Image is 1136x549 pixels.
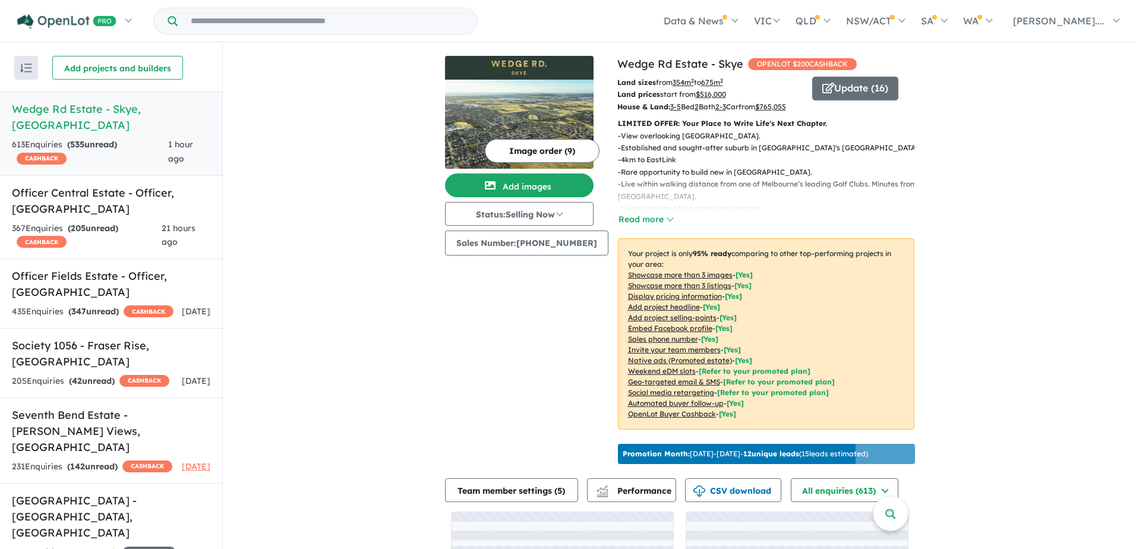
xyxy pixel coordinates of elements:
p: - Live surrounded by natural open spaces. [618,203,924,214]
button: All enquiries (613) [791,478,898,502]
h5: [GEOGRAPHIC_DATA] - [GEOGRAPHIC_DATA] , [GEOGRAPHIC_DATA] [12,493,210,541]
sup: 2 [720,77,723,84]
u: OpenLot Buyer Cashback [628,409,716,418]
p: - 4km to EastLink [618,154,924,166]
u: Invite your team members [628,345,721,354]
button: Update (16) [812,77,898,100]
b: 12 unique leads [743,449,799,458]
span: [ Yes ] [703,302,720,311]
span: [Yes] [719,409,736,418]
strong: ( unread) [69,376,115,386]
span: CASHBACK [119,375,169,387]
div: 435 Enquir ies [12,305,173,319]
p: LIMITED OFFER: Your Place to Write Life's Next Chapter. [618,118,914,130]
img: Wedge Rd Estate - Skye [445,80,594,169]
span: CASHBACK [124,305,173,317]
div: 613 Enquir ies [12,138,168,166]
h5: Officer Fields Estate - Officer , [GEOGRAPHIC_DATA] [12,268,210,300]
span: 535 [70,139,84,150]
div: 367 Enquir ies [12,222,162,250]
u: $ 516,000 [696,90,726,99]
h5: Wedge Rd Estate - Skye , [GEOGRAPHIC_DATA] [12,101,210,133]
span: CASHBACK [17,236,67,248]
span: [ Yes ] [734,281,752,290]
u: 2-3 [715,102,726,111]
span: [ Yes ] [725,292,742,301]
span: 5 [557,485,562,496]
b: House & Land: [617,102,670,111]
p: start from [617,89,803,100]
u: 675 m [701,78,723,87]
u: Add project headline [628,302,700,311]
span: 205 [71,223,86,234]
span: Performance [598,485,671,496]
u: Automated buyer follow-up [628,399,724,408]
strong: ( unread) [68,306,119,317]
img: Openlot PRO Logo White [17,14,116,29]
b: Land prices [617,90,660,99]
span: OPENLOT $ 200 CASHBACK [748,58,857,70]
span: [ Yes ] [736,270,753,279]
span: 21 hours ago [162,223,195,248]
p: from [617,77,803,89]
span: [ Yes ] [720,313,737,322]
img: Wedge Rd Estate - Skye Logo [450,61,589,75]
u: 3-5 [670,102,681,111]
b: Land sizes [617,78,656,87]
p: - Established and sought-after suburb in [GEOGRAPHIC_DATA]'s [GEOGRAPHIC_DATA]. [618,142,924,154]
a: Wedge Rd Estate - Skye [617,57,743,71]
span: [PERSON_NAME].... [1013,15,1105,27]
u: Showcase more than 3 images [628,270,733,279]
span: [ Yes ] [715,324,733,333]
strong: ( unread) [67,461,118,472]
u: Sales phone number [628,335,698,343]
p: Bed Bath Car from [617,101,803,113]
span: [ Yes ] [701,335,718,343]
input: Try estate name, suburb, builder or developer [180,8,475,34]
p: - View overlooking [GEOGRAPHIC_DATA]. [618,130,924,142]
p: [DATE] - [DATE] - ( 15 leads estimated) [623,449,868,459]
span: [DATE] [182,376,210,386]
img: download icon [693,485,705,497]
u: 354 m [673,78,694,87]
button: CSV download [685,478,781,502]
img: bar-chart.svg [597,489,608,497]
u: Showcase more than 3 listings [628,281,731,290]
span: CASHBACK [122,460,172,472]
span: CASHBACK [17,153,67,165]
div: 205 Enquir ies [12,374,169,389]
button: Add images [445,173,594,197]
span: [DATE] [182,306,210,317]
b: Promotion Month: [623,449,690,458]
b: 95 % ready [693,249,731,258]
button: Status:Selling Now [445,202,594,226]
u: Embed Facebook profile [628,324,712,333]
img: sort.svg [20,64,32,72]
p: - Live within walking distance from one of Melbourne’s leading Golf Clubs. Minutes from [GEOGRAPH... [618,178,924,203]
span: 42 [72,376,82,386]
u: Weekend eDM slots [628,367,696,376]
u: $ 765,055 [755,102,786,111]
button: Image order (9) [485,139,599,163]
span: 1 hour ago [168,139,193,164]
span: [Refer to your promoted plan] [723,377,835,386]
span: [ Yes ] [724,345,741,354]
span: 347 [71,306,86,317]
u: Geo-targeted email & SMS [628,377,720,386]
span: [Yes] [735,356,752,365]
u: Native ads (Promoted estate) [628,356,732,365]
p: Your project is only comparing to other top-performing projects in your area: - - - - - - - - - -... [618,238,914,430]
span: 142 [70,461,85,472]
strong: ( unread) [68,223,118,234]
strong: ( unread) [67,139,117,150]
button: Sales Number:[PHONE_NUMBER] [445,231,608,255]
button: Read more [618,213,674,226]
a: Wedge Rd Estate - Skye LogoWedge Rd Estate - Skye [445,56,594,169]
u: 2 [695,102,699,111]
span: to [694,78,723,87]
h5: Officer Central Estate - Officer , [GEOGRAPHIC_DATA] [12,185,210,217]
p: - Rare opportunity to build new in [GEOGRAPHIC_DATA]. [618,166,924,178]
u: Social media retargeting [628,388,714,397]
u: Add project selling-points [628,313,717,322]
u: Display pricing information [628,292,722,301]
